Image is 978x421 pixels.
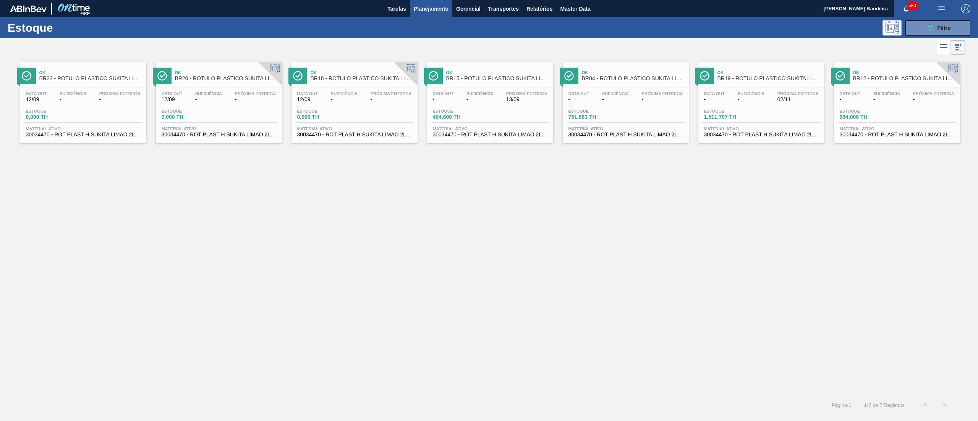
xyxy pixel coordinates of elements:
[704,97,725,102] span: -
[913,97,954,102] span: -
[293,71,303,81] img: Ícone
[840,109,893,113] span: Estoque
[456,4,481,13] span: Gerencial
[297,97,318,102] span: 12/09
[582,76,685,81] span: BR04 - ROTULO PLÁSTICO SUKITA LIMÃO 2L H
[26,109,79,113] span: Estoque
[429,71,438,81] img: Ícone
[235,91,276,96] span: Próxima Entrega
[311,76,414,81] span: BR18 - ROTULO PLÁSTICO SUKITA LIMÃO 2L H
[951,40,965,55] div: Visão em Cards
[937,40,951,55] div: Visão em Lista
[162,97,183,102] span: 12/09
[433,91,454,96] span: Data out
[466,91,493,96] span: Suficiência
[99,97,141,102] span: -
[905,20,970,36] button: Filtro
[738,97,764,102] span: -
[22,71,31,81] img: Ícone
[331,91,358,96] span: Suficiência
[433,97,454,102] span: -
[840,114,893,120] span: 684,000 TH
[738,91,764,96] span: Suficiência
[175,76,278,81] span: BR20 - ROTULO PLÁSTICO SUKITA LIMÃO 2L H
[938,25,951,31] span: Filtro
[704,109,758,113] span: Estoque
[840,97,861,102] span: -
[466,97,493,102] span: -
[26,91,47,96] span: Data out
[433,132,547,138] span: 30034470 - ROT PLAST H SUKITA LIMAO 2L NIV25
[8,23,126,32] h1: Estoque
[642,97,683,102] span: -
[60,97,86,102] span: -
[961,4,970,13] img: Logout
[602,97,629,102] span: -
[433,114,486,120] span: 464,600 TH
[195,91,222,96] span: Suficiência
[937,4,946,13] img: userActions
[26,97,47,102] span: 12/09
[873,91,900,96] span: Suficiência
[311,70,414,75] span: Ok
[693,57,828,143] a: ÍconeOkBR19 - ROTULO PLÁSTICO SUKITA LIMÃO 2L HData out-Suficiência-Próxima Entrega02/11Estoque1....
[704,132,819,138] span: 30034470 - ROT PLAST H SUKITA LIMAO 2L NIV25
[60,91,86,96] span: Suficiência
[853,76,956,81] span: BR12 - ROTULO PLÁSTICO SUKITA LIMÃO 2L H
[297,91,318,96] span: Data out
[446,76,549,81] span: BR15 - ROTULO PLÁSTICO SUKITA LIMÃO 2L H
[421,57,557,143] a: ÍconeOkBR15 - ROTULO PLÁSTICO SUKITA LIMÃO 2L HData out-Suficiência-Próxima Entrega13/09Estoque46...
[414,4,449,13] span: Planejamento
[568,114,622,120] span: 751,663 TH
[840,126,954,131] span: Material ativo
[863,402,905,408] span: 1 - 7 de 7 Registros
[506,91,547,96] span: Próxima Entrega
[488,4,519,13] span: Transportes
[894,3,918,14] button: Notificações
[433,126,547,131] span: Material ativo
[297,114,351,120] span: 0,000 TH
[26,126,141,131] span: Material ativo
[10,5,47,12] img: TNhmsLtSVTkK8tSr43FrP2fwEKptu5GPRR3wAAAABJRU5ErkJggg==
[371,91,412,96] span: Próxima Entrega
[162,109,215,113] span: Estoque
[371,97,412,102] span: -
[935,395,954,415] button: >
[286,57,421,143] a: ÍconeOkBR18 - ROTULO PLÁSTICO SUKITA LIMÃO 2L HData out12/09Suficiência-Próxima Entrega-Estoque0,...
[777,97,819,102] span: 02/11
[907,2,918,10] span: 580
[853,70,956,75] span: Ok
[195,97,222,102] span: -
[175,70,278,75] span: Ok
[162,126,276,131] span: Material ativo
[39,70,142,75] span: Ok
[99,91,141,96] span: Próxima Entrega
[297,109,351,113] span: Estoque
[704,114,758,120] span: 1.511,797 TH
[568,109,622,113] span: Estoque
[506,97,547,102] span: 13/09
[235,97,276,102] span: -
[557,57,693,143] a: ÍconeOkBR04 - ROTULO PLÁSTICO SUKITA LIMÃO 2L HData out-Suficiência-Próxima Entrega-Estoque751,66...
[568,91,589,96] span: Data out
[39,76,142,81] span: BR22 - ROTULO PLÁSTICO SUKITA LIMÃO 2L H
[297,132,412,138] span: 30034470 - ROT PLAST H SUKITA LIMAO 2L NIV25
[568,126,683,131] span: Material ativo
[602,91,629,96] span: Suficiência
[297,126,412,131] span: Material ativo
[700,71,709,81] img: Ícone
[777,91,819,96] span: Próxima Entrega
[446,70,549,75] span: Ok
[526,4,552,13] span: Relatórios
[568,132,683,138] span: 30034470 - ROT PLAST H SUKITA LIMAO 2L NIV25
[331,97,358,102] span: -
[832,402,851,408] span: Página : 1
[387,4,406,13] span: Tarefas
[150,57,286,143] a: ÍconeOkBR20 - ROTULO PLÁSTICO SUKITA LIMÃO 2L HData out12/09Suficiência-Próxima Entrega-Estoque0,...
[704,91,725,96] span: Data out
[840,132,954,138] span: 30034470 - ROT PLAST H SUKITA LIMAO 2L NIV25
[717,76,821,81] span: BR19 - ROTULO PLÁSTICO SUKITA LIMÃO 2L H
[157,71,167,81] img: Ícone
[913,91,954,96] span: Próxima Entrega
[568,97,589,102] span: -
